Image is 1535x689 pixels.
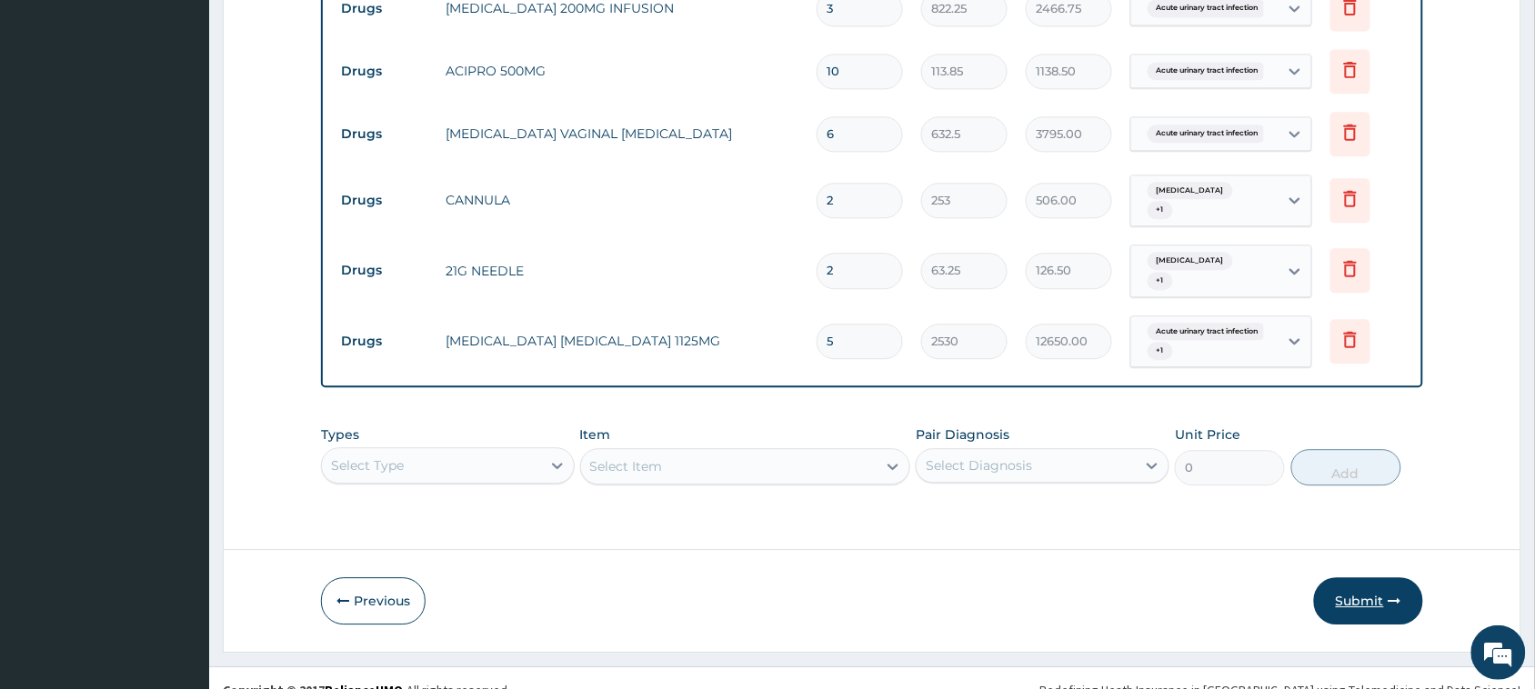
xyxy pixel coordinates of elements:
[332,117,436,151] td: Drugs
[34,91,74,136] img: d_794563401_company_1708531726252_794563401
[321,427,359,443] label: Types
[436,323,808,359] td: [MEDICAL_DATA] [MEDICAL_DATA] 1125MG
[436,115,808,152] td: [MEDICAL_DATA] VAGINAL [MEDICAL_DATA]
[436,253,808,289] td: 21G NEEDLE
[1148,201,1173,219] span: + 1
[331,456,404,474] div: Select Type
[1314,577,1423,624] button: Submit
[332,55,436,88] td: Drugs
[1148,125,1268,143] span: Acute urinary tract infection
[1148,252,1233,270] span: [MEDICAL_DATA]
[95,102,306,125] div: Chat with us now
[436,182,808,218] td: CANNULA
[436,53,808,89] td: ACIPRO 500MG
[580,425,611,444] label: Item
[1148,182,1233,200] span: [MEDICAL_DATA]
[332,325,436,358] td: Drugs
[9,496,346,560] textarea: Type your message and hit 'Enter'
[916,425,1009,444] label: Pair Diagnosis
[105,229,251,413] span: We're online!
[1148,342,1173,360] span: + 1
[926,456,1032,474] div: Select Diagnosis
[298,9,342,53] div: Minimize live chat window
[1175,425,1240,444] label: Unit Price
[332,254,436,287] td: Drugs
[1148,62,1268,80] span: Acute urinary tract infection
[1291,449,1401,485] button: Add
[321,577,426,624] button: Previous
[1148,272,1173,290] span: + 1
[332,184,436,217] td: Drugs
[1148,323,1268,341] span: Acute urinary tract infection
